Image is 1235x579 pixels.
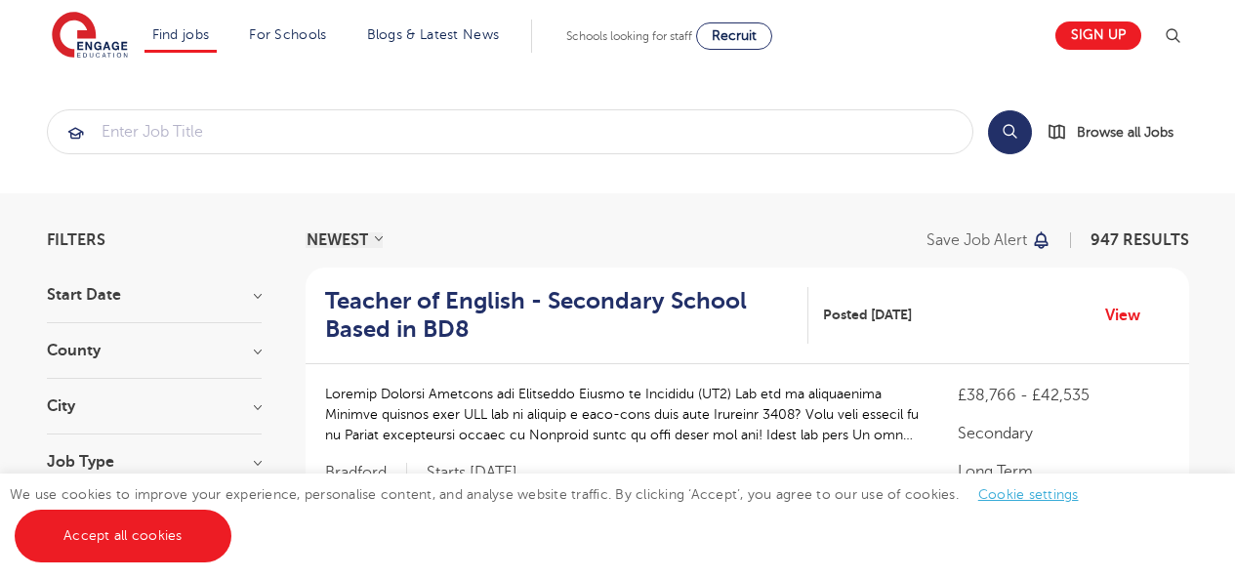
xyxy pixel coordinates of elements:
[926,232,1027,248] p: Save job alert
[10,487,1098,543] span: We use cookies to improve your experience, personalise content, and analyse website traffic. By c...
[988,110,1032,154] button: Search
[325,287,794,344] h2: Teacher of English - Secondary School Based in BD8
[325,384,920,445] p: Loremip Dolorsi Ametcons adi Elitseddo Eiusmo te Incididu (UT2) Lab etd ma aliquaenima Minimve qu...
[712,28,757,43] span: Recruit
[15,510,231,562] a: Accept all cookies
[48,110,972,153] input: Submit
[926,232,1052,248] button: Save job alert
[958,384,1169,407] p: £38,766 - £42,535
[367,27,500,42] a: Blogs & Latest News
[1048,121,1189,144] a: Browse all Jobs
[325,463,407,483] span: Bradford
[1091,231,1189,249] span: 947 RESULTS
[1077,121,1173,144] span: Browse all Jobs
[566,29,692,43] span: Schools looking for staff
[249,27,326,42] a: For Schools
[52,12,128,61] img: Engage Education
[958,460,1169,483] p: Long Term
[1055,21,1141,50] a: Sign up
[978,487,1079,502] a: Cookie settings
[47,109,973,154] div: Submit
[325,287,809,344] a: Teacher of English - Secondary School Based in BD8
[696,22,772,50] a: Recruit
[152,27,210,42] a: Find jobs
[958,422,1169,445] p: Secondary
[47,398,262,414] h3: City
[823,305,912,325] span: Posted [DATE]
[47,343,262,358] h3: County
[47,232,105,248] span: Filters
[47,454,262,470] h3: Job Type
[1105,303,1155,328] a: View
[47,287,262,303] h3: Start Date
[427,463,517,483] p: Starts [DATE]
